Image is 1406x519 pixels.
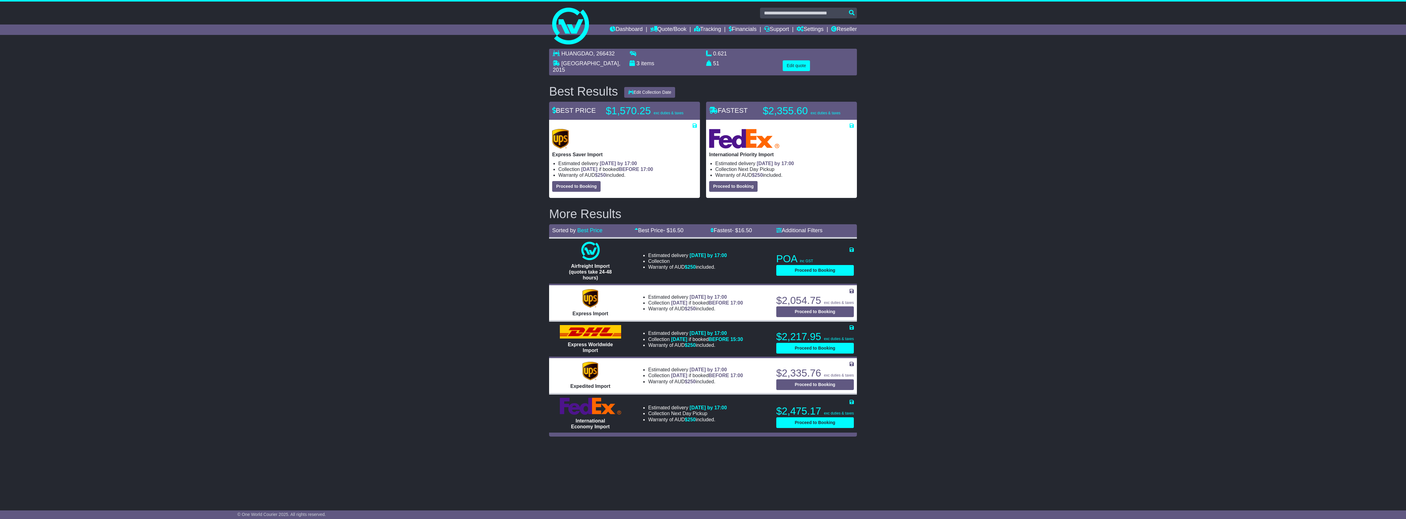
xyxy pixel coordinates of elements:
button: Proceed to Booking [709,181,758,192]
img: UPS (new): Express Import [583,289,598,308]
li: Estimated delivery [558,161,697,166]
button: Proceed to Booking [776,343,854,354]
span: 17:00 [640,167,653,172]
span: [DATE] [671,300,687,305]
img: FedEx Express: International Priority Import [709,129,779,149]
span: 250 [688,417,696,422]
img: UPS (new): Express Saver Import [552,129,569,149]
span: [DATE] by 17:00 [690,405,727,410]
a: Tracking [694,25,721,35]
li: Collection [558,166,697,172]
li: Collection [648,258,727,264]
p: $2,335.76 [776,367,854,379]
li: Estimated delivery [648,330,743,336]
span: 16.50 [670,227,683,233]
span: , 2015 [553,60,620,73]
span: 250 [755,172,763,178]
span: exc duties & taxes [811,111,840,115]
span: Next Day Pickup [738,167,774,172]
span: 17:00 [730,373,743,378]
span: Airfreight Import (quotes take 24-48 hours) [569,263,612,280]
li: Warranty of AUD included. [648,342,743,348]
p: Express Saver Import [552,152,697,157]
span: Sorted by [552,227,576,233]
a: Reseller [831,25,857,35]
li: Warranty of AUD included. [648,306,743,312]
span: [GEOGRAPHIC_DATA] [561,60,619,66]
span: Expedited Import [570,384,610,389]
span: $ [685,417,696,422]
img: FedEx Express: International Economy Import [560,398,621,415]
a: Fastest- $16.50 [710,227,752,233]
li: Collection [648,336,743,342]
button: Proceed to Booking [776,265,854,276]
span: [DATE] [671,337,687,342]
span: HUANGDAO [561,51,593,57]
span: [DATE] by 17:00 [690,253,727,258]
span: [DATE] by 17:00 [757,161,794,166]
p: $2,217.95 [776,331,854,343]
span: if booked [671,373,743,378]
span: 17:00 [730,300,743,305]
button: Proceed to Booking [552,181,601,192]
button: Proceed to Booking [776,379,854,390]
li: Estimated delivery [648,294,743,300]
li: Estimated delivery [648,252,727,258]
span: if booked [581,167,653,172]
li: Estimated delivery [648,405,727,411]
span: exc duties & taxes [824,411,854,415]
p: $2,355.60 [763,105,840,117]
li: Warranty of AUD included. [715,172,854,178]
span: if booked [671,337,743,342]
li: Estimated delivery [715,161,854,166]
span: [DATE] [581,167,598,172]
a: Support [764,25,789,35]
h2: More Results [549,207,857,221]
a: Best Price [577,227,602,233]
span: 15:30 [730,337,743,342]
li: Warranty of AUD included. [648,417,727,422]
span: BEFORE [619,167,639,172]
p: $1,570.25 [606,105,683,117]
p: $2,475.17 [776,405,854,417]
button: Edit Collection Date [624,87,675,98]
span: inc GST [800,259,813,263]
p: $2,054.75 [776,294,854,307]
span: exc duties & taxes [824,301,854,305]
span: FASTEST [709,107,748,114]
span: Express Worldwide Import [568,342,613,353]
span: exc duties & taxes [654,111,683,115]
span: exc duties & taxes [824,373,854,377]
img: UPS (new): Expedited Import [583,362,598,380]
span: exc duties & taxes [824,337,854,341]
span: [DATE] [671,373,687,378]
span: 250 [688,343,696,348]
span: , 266432 [593,51,615,57]
a: Quote/Book [650,25,686,35]
p: POA [776,253,854,265]
span: items [641,60,654,66]
span: [DATE] by 17:00 [690,331,727,336]
span: $ [685,264,696,270]
span: 0.621 [713,51,727,57]
span: 250 [688,264,696,270]
span: if booked [671,300,743,305]
span: - $ [663,227,683,233]
span: $ [685,306,696,311]
span: Next Day Pickup [671,411,707,416]
li: Collection [715,166,854,172]
span: $ [685,343,696,348]
span: $ [685,379,696,384]
span: [DATE] by 17:00 [600,161,637,166]
li: Warranty of AUD included. [648,379,743,385]
button: Proceed to Booking [776,306,854,317]
span: [DATE] by 17:00 [690,294,727,300]
span: $ [595,172,606,178]
li: Warranty of AUD included. [558,172,697,178]
span: BEFORE [709,373,729,378]
li: Estimated delivery [648,367,743,373]
a: Dashboard [610,25,643,35]
li: Warranty of AUD included. [648,264,727,270]
a: Additional Filters [776,227,823,233]
p: International Priority Import [709,152,854,157]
